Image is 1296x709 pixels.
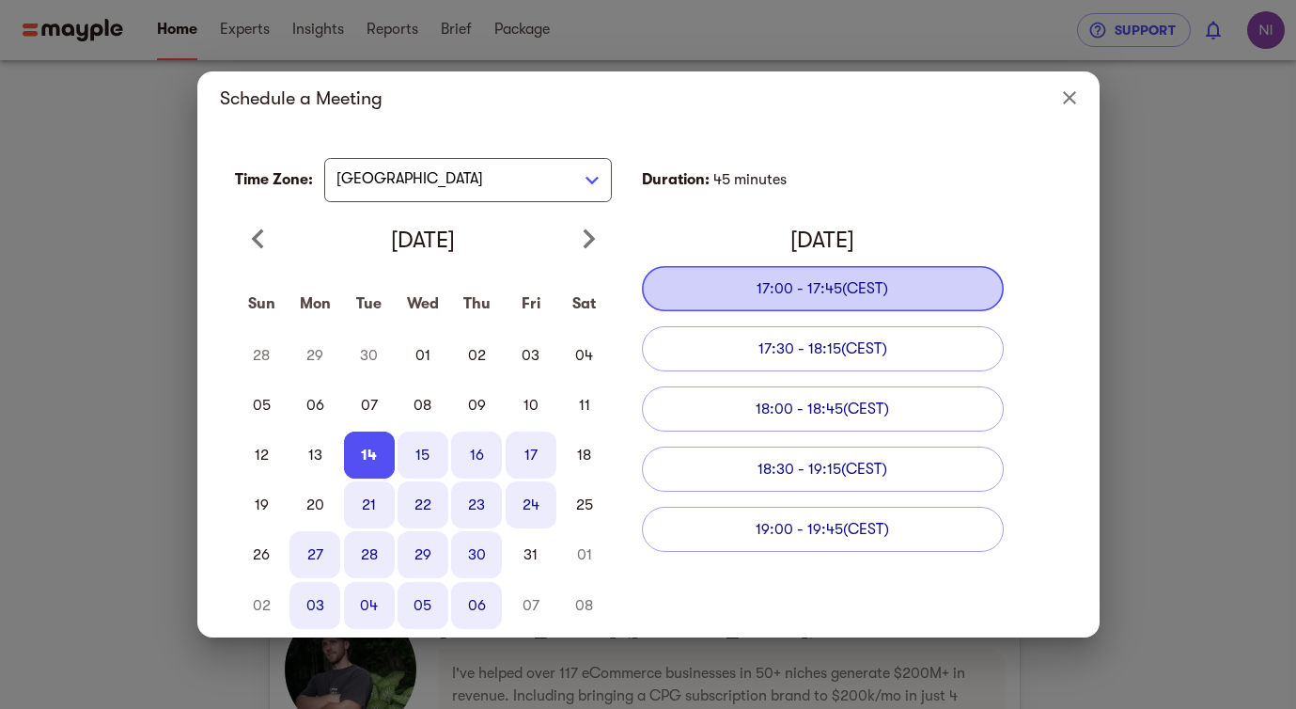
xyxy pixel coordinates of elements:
[642,168,787,191] p: 45 minutes
[398,481,448,528] button: 22
[398,582,448,629] button: 05
[642,228,1004,251] h3: [DATE]
[451,481,502,528] button: 23
[757,280,888,297] span: 17:00 - 17:45 (CEST)
[756,521,889,538] span: 19:00 - 19:45 (CEST)
[642,447,1004,492] button: 18:30 - 19:15(CEST)
[642,171,710,188] strong: Duration :
[342,277,396,330] th: Tue
[235,277,289,330] th: Sun
[567,217,612,262] button: navigate to next month
[504,277,557,330] th: Fri
[642,266,1004,311] button: 17:00 - 17:45(CEST)
[344,432,395,479] button: 14
[344,481,395,528] button: 21
[756,401,889,418] span: 18:00 - 18:45 (CEST)
[757,461,887,478] span: 18:30 - 19:15 (CEST)
[450,277,504,330] th: Thu
[451,582,502,629] button: 06
[220,87,383,120] div: Schedule a Meeting
[344,582,395,629] button: 04
[324,158,611,202] button: Time Zone
[398,432,448,479] button: 15
[506,432,556,479] button: 17
[398,531,448,578] button: 29
[506,481,556,528] button: 24
[289,277,342,330] th: Mon
[289,531,340,578] button: 27
[235,168,313,191] strong: Time Zone :
[642,326,1004,371] button: 17:30 - 18:15(CEST)
[642,386,1004,432] button: 18:00 - 18:45(CEST)
[1047,75,1092,120] button: Close
[280,228,567,251] h2: [DATE]
[758,340,887,357] span: 17:30 - 18:15 (CEST)
[344,531,395,578] button: 28
[642,507,1004,552] button: 19:00 - 19:45(CEST)
[451,531,502,578] button: 30
[396,277,449,330] th: Wed
[451,432,502,479] button: 16
[289,582,340,629] button: 03
[557,277,611,330] th: Sat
